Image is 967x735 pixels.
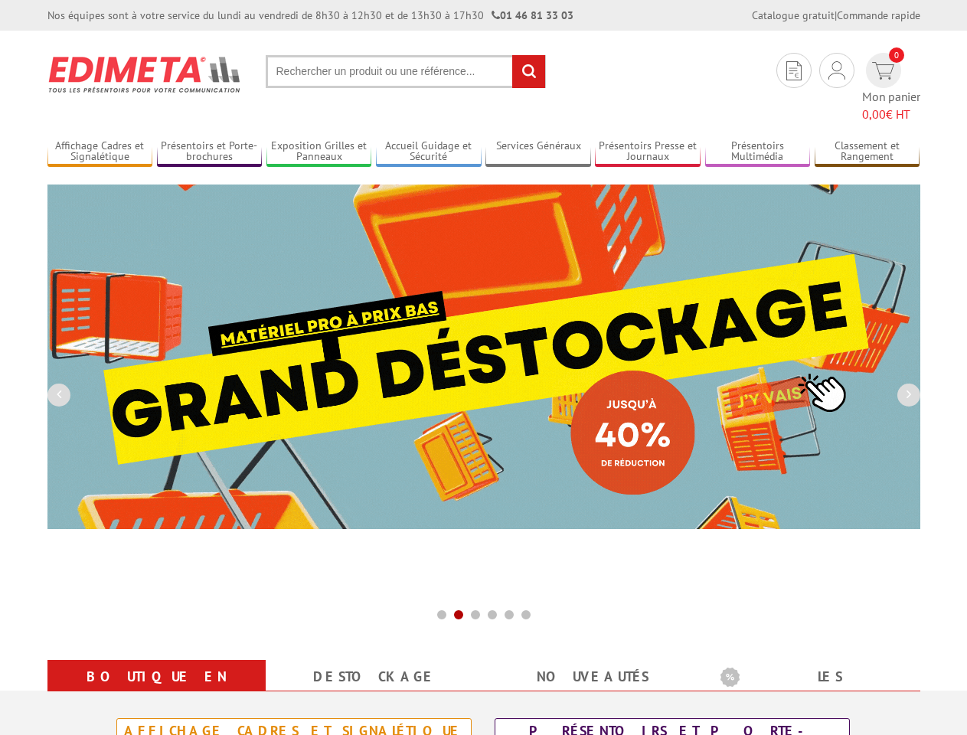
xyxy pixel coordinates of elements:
[889,47,904,63] span: 0
[862,53,920,123] a: devis rapide 0 Mon panier 0,00€ HT
[157,139,263,165] a: Présentoirs et Porte-brochures
[872,62,894,80] img: devis rapide
[752,8,920,23] div: |
[66,663,247,718] a: Boutique en ligne
[720,663,902,718] a: Les promotions
[815,139,920,165] a: Classement et Rangement
[512,55,545,88] input: rechercher
[837,8,920,22] a: Commande rapide
[47,46,243,103] img: Présentoir, panneau, stand - Edimeta - PLV, affichage, mobilier bureau, entreprise
[266,139,372,165] a: Exposition Grilles et Panneaux
[284,663,466,691] a: Destockage
[266,55,546,88] input: Rechercher un produit ou une référence...
[720,663,912,694] b: Les promotions
[752,8,835,22] a: Catalogue gratuit
[862,106,886,122] span: 0,00
[492,8,573,22] strong: 01 46 81 33 03
[828,61,845,80] img: devis rapide
[862,88,920,123] span: Mon panier
[47,8,573,23] div: Nos équipes sont à votre service du lundi au vendredi de 8h30 à 12h30 et de 13h30 à 17h30
[595,139,701,165] a: Présentoirs Presse et Journaux
[502,663,684,691] a: nouveautés
[485,139,591,165] a: Services Généraux
[705,139,811,165] a: Présentoirs Multimédia
[786,61,802,80] img: devis rapide
[47,139,153,165] a: Affichage Cadres et Signalétique
[862,106,920,123] span: € HT
[376,139,482,165] a: Accueil Guidage et Sécurité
